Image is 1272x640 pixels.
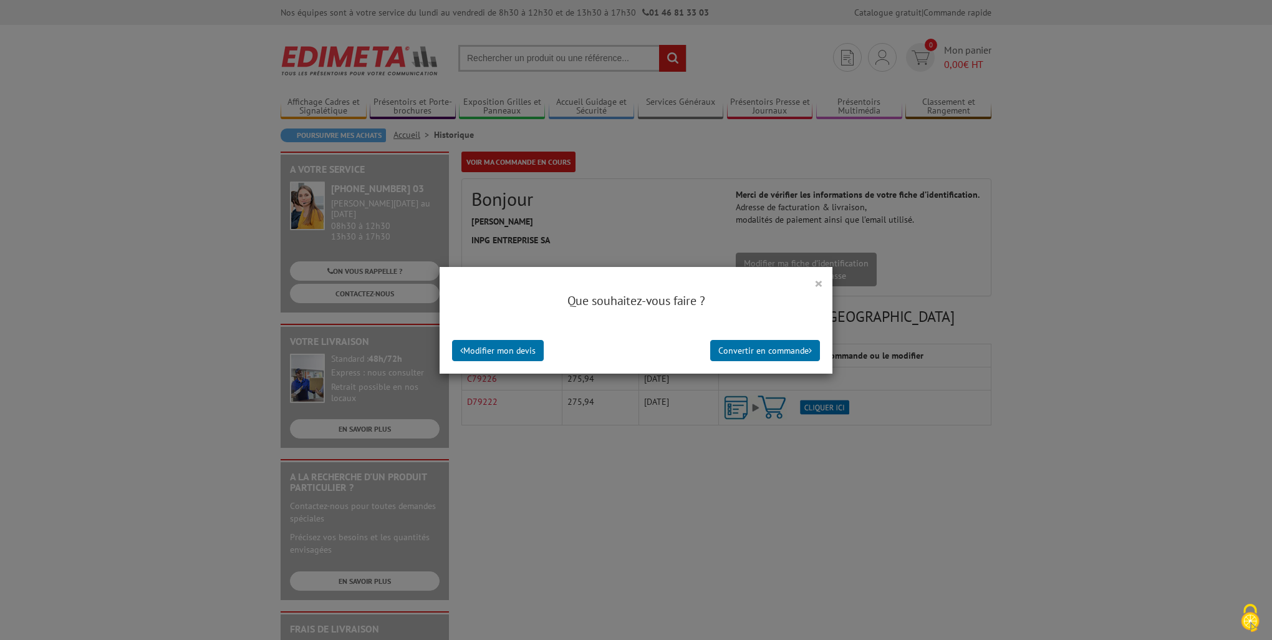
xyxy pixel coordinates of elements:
button: × [814,275,823,291]
button: Cookies (fenêtre modale) [1228,598,1272,640]
button: Modifier mon devis [452,340,544,361]
button: Convertir en commande [710,340,820,361]
h4: Que souhaitez-vous faire ? [452,292,820,310]
img: Cookies (fenêtre modale) [1235,603,1266,634]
